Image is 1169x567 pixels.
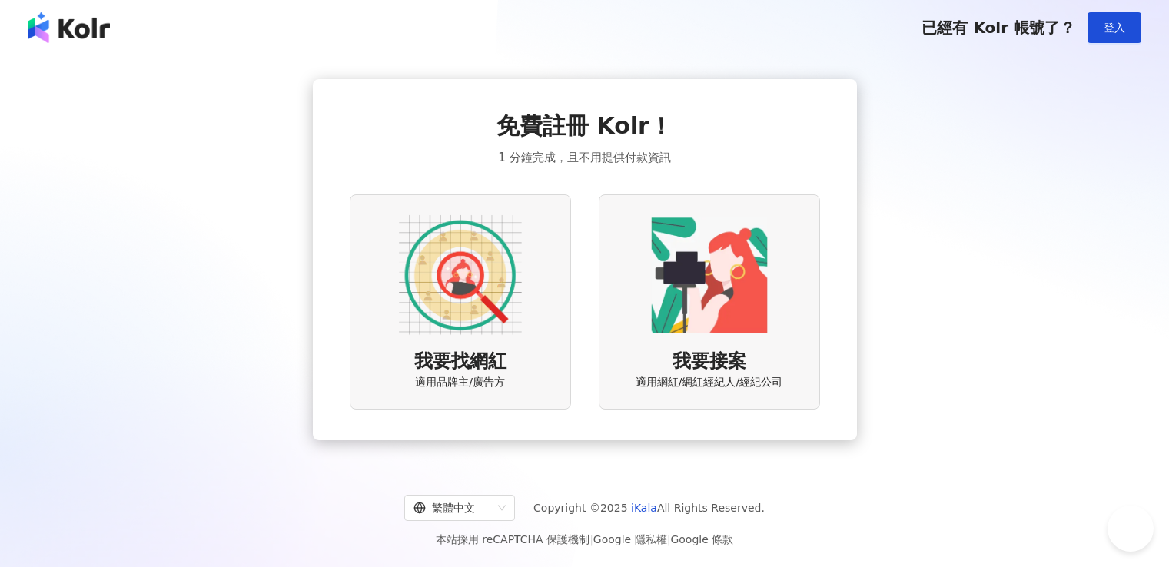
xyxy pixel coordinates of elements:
[667,533,671,545] span: |
[670,533,733,545] a: Google 條款
[415,375,505,390] span: 適用品牌主/廣告方
[673,349,746,375] span: 我要接案
[1088,12,1141,43] button: 登入
[648,214,771,337] img: KOL identity option
[436,530,733,549] span: 本站採用 reCAPTCHA 保護機制
[593,533,667,545] a: Google 隱私權
[589,533,593,545] span: |
[498,148,670,167] span: 1 分鐘完成，且不用提供付款資訊
[1104,22,1125,34] span: 登入
[1108,506,1154,552] iframe: Help Scout Beacon - Open
[399,214,522,337] img: AD identity option
[533,499,765,517] span: Copyright © 2025 All Rights Reserved.
[496,110,673,142] span: 免費註冊 Kolr！
[922,18,1075,37] span: 已經有 Kolr 帳號了？
[631,502,657,514] a: iKala
[28,12,110,43] img: logo
[414,349,506,375] span: 我要找網紅
[413,496,492,520] div: 繁體中文
[636,375,782,390] span: 適用網紅/網紅經紀人/經紀公司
